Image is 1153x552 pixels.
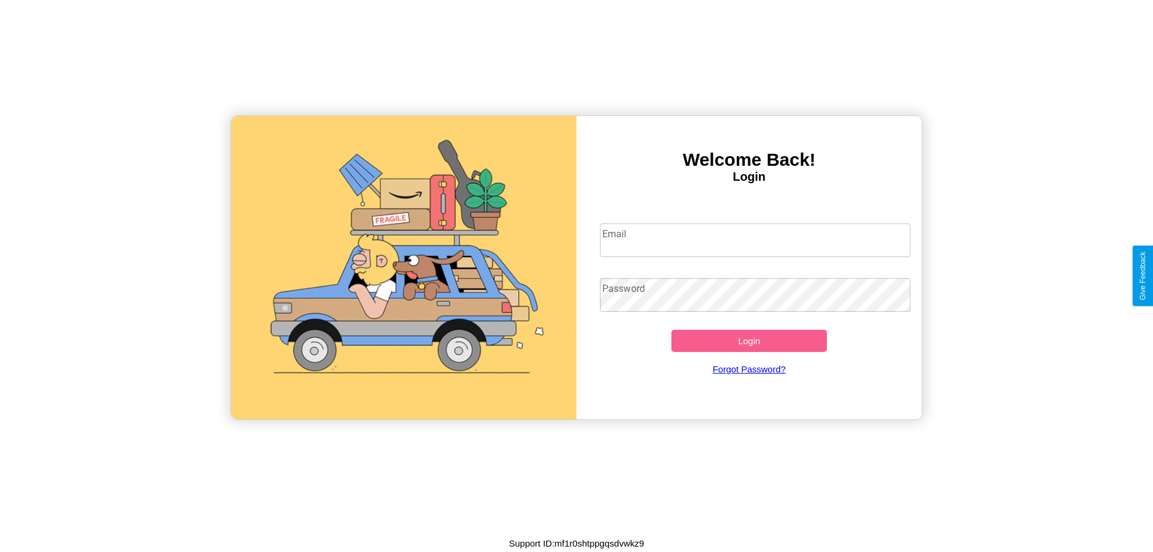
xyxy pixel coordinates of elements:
[231,116,576,419] img: gif
[1139,252,1147,300] div: Give Feedback
[576,150,922,170] h3: Welcome Back!
[509,535,644,551] p: Support ID: mf1r0shtppgqsdvwkz9
[576,170,922,184] h4: Login
[671,330,827,352] button: Login
[594,352,905,386] a: Forgot Password?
